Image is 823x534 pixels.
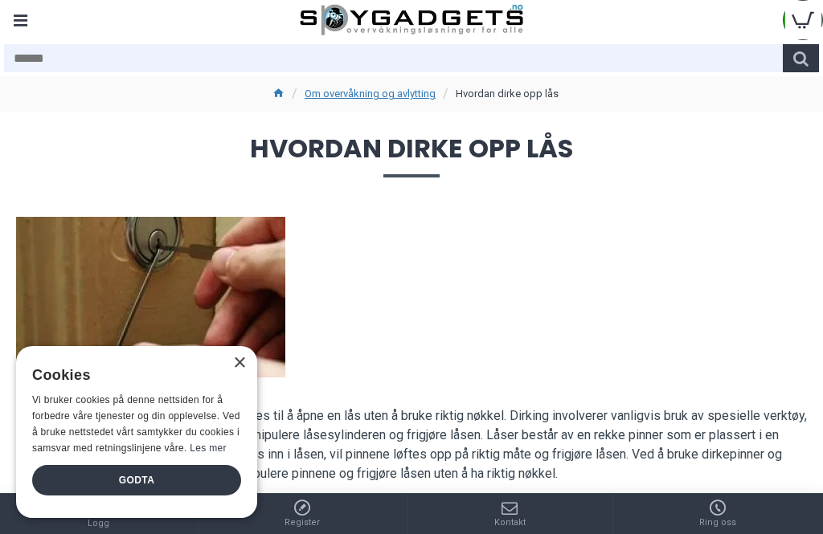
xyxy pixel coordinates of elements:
div: Close [233,357,245,369]
a: Les mer, opens a new window [190,442,226,454]
p: Dirking av låser kan brukes til både mekaniske og elektroniske låser, men noen typer låser er mer... [16,491,807,530]
span: Hvordan dirke opp lås [16,136,807,177]
span: Kontakt [494,516,526,530]
p: Dirking av låser er en teknikk som kan brukes til å åpne en lås uten å bruke riktig nøkkel. Dirki... [16,406,807,483]
img: SpyGadgets.no [300,4,523,36]
a: Register [199,494,407,534]
span: Ring oss [699,516,736,530]
div: Cookies [32,358,231,393]
span: Logg [88,517,109,531]
img: Hvordan dirke opp lås [16,217,285,377]
a: Om overvåkning og avlytting [305,86,436,102]
div: Godta [32,465,241,495]
span: Register [285,516,320,530]
a: Kontakt [407,494,612,534]
span: Vi bruker cookies på denne nettsiden for å forbedre våre tjenester og din opplevelse. Ved å bruke... [32,394,240,453]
